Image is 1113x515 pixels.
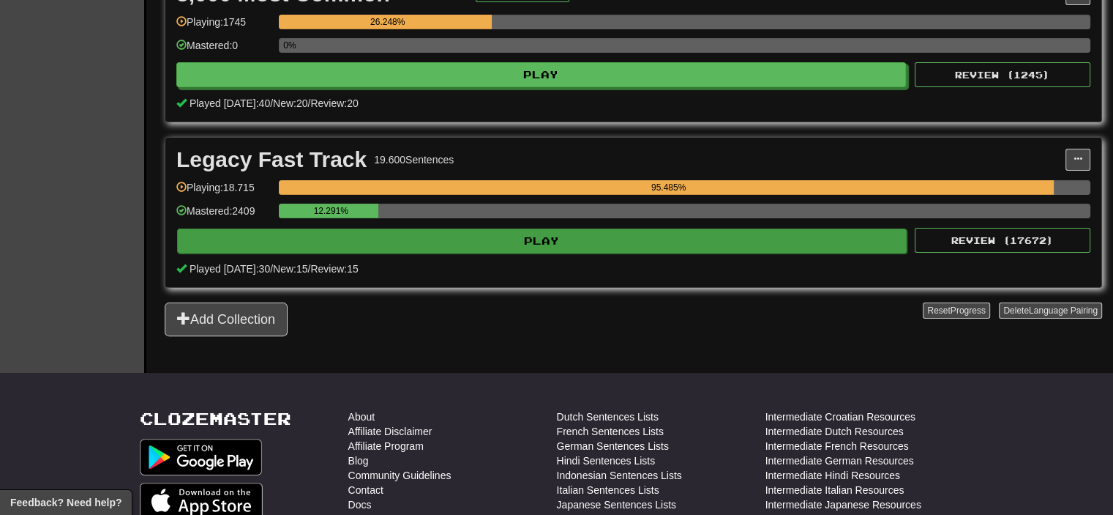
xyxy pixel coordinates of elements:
a: About [348,410,375,424]
span: / [308,97,311,109]
div: Mastered: 0 [176,38,271,62]
a: Affiliate Disclaimer [348,424,432,439]
span: New: 15 [273,263,307,275]
span: Review: 15 [310,263,358,275]
div: 26.248% [283,15,492,29]
a: Hindi Sentences Lists [557,453,656,468]
span: / [270,263,273,275]
span: Progress [951,305,986,316]
a: Indonesian Sentences Lists [557,468,682,483]
span: Language Pairing [1029,305,1098,316]
button: ResetProgress [923,303,989,319]
button: Play [176,62,906,87]
a: Docs [348,497,372,512]
a: Japanese Sentences Lists [557,497,676,512]
a: Intermediate Dutch Resources [765,424,904,439]
a: Dutch Sentences Lists [557,410,659,424]
div: Playing: 18.715 [176,180,271,204]
span: Review: 20 [310,97,358,109]
span: / [308,263,311,275]
button: Add Collection [165,303,288,336]
a: Intermediate Italian Resources [765,483,904,497]
a: Intermediate Croatian Resources [765,410,915,424]
a: Contact [348,483,383,497]
a: Intermediate Japanese Resources [765,497,921,512]
a: Clozemaster [140,410,291,428]
a: German Sentences Lists [557,439,669,453]
a: Intermediate German Resources [765,453,914,468]
img: Get it on Google Play [140,439,263,475]
a: Intermediate French Resources [765,439,909,453]
div: Legacy Fast Track [176,149,367,171]
button: Review (1245) [915,62,1090,87]
a: Community Guidelines [348,468,451,483]
button: DeleteLanguage Pairing [999,303,1102,319]
div: Playing: 1745 [176,15,271,39]
div: 95.485% [283,180,1054,195]
span: Open feedback widget [10,495,121,510]
div: 12.291% [283,204,378,218]
a: Blog [348,453,369,468]
a: Intermediate Hindi Resources [765,468,900,483]
div: 19.600 Sentences [374,152,454,167]
a: Italian Sentences Lists [557,483,659,497]
button: Review (17672) [915,228,1090,253]
a: Affiliate Program [348,439,424,453]
span: / [270,97,273,109]
span: Played [DATE]: 40 [190,97,270,109]
span: Played [DATE]: 30 [190,263,270,275]
span: New: 20 [273,97,307,109]
div: Mastered: 2409 [176,204,271,228]
button: Play [177,229,907,253]
a: French Sentences Lists [557,424,664,439]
